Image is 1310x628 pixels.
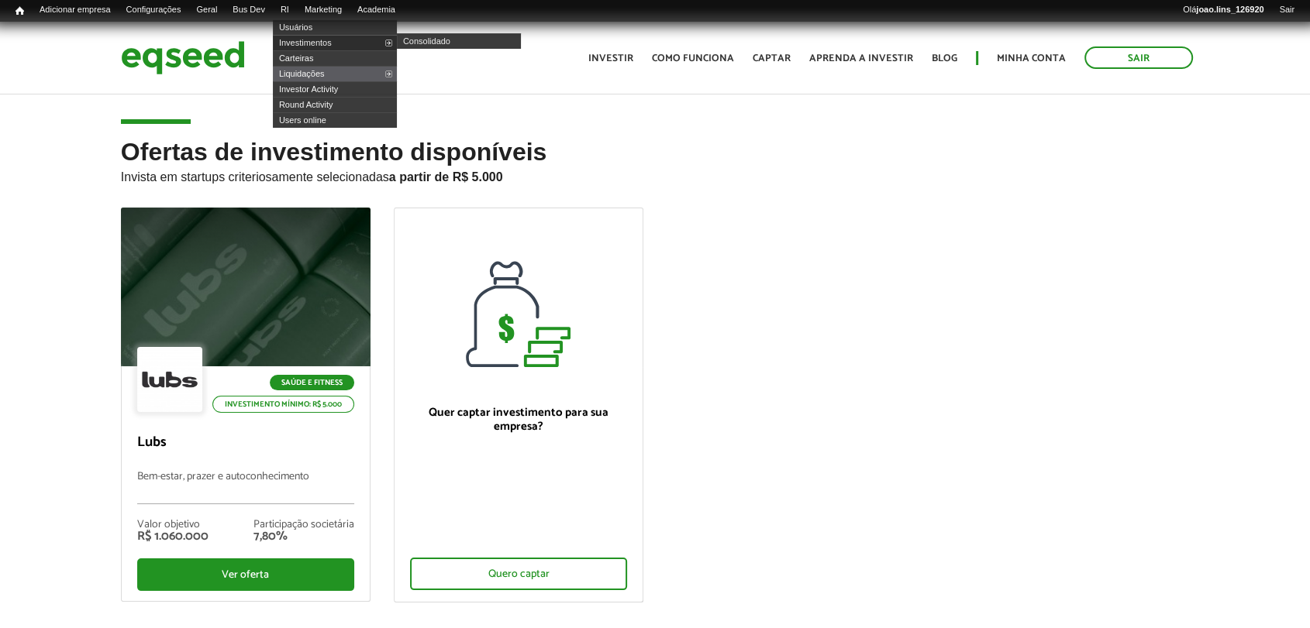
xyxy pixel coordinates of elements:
[753,53,791,63] a: Captar
[225,4,273,16] a: Bus Dev
[137,530,209,543] div: R$ 1.060.000
[16,5,24,16] span: Início
[394,208,643,602] a: Quer captar investimento para sua empresa? Quero captar
[188,4,225,16] a: Geral
[997,53,1066,63] a: Minha conta
[32,4,119,16] a: Adicionar empresa
[273,4,297,16] a: RI
[410,558,627,590] div: Quero captar
[212,396,354,413] p: Investimento mínimo: R$ 5.000
[8,4,32,19] a: Início
[1175,4,1271,16] a: Olájoao.lins_126920
[121,208,371,602] a: Saúde e Fitness Investimento mínimo: R$ 5.000 Lubs Bem-estar, prazer e autoconhecimento Valor obj...
[389,170,503,184] strong: a partir de R$ 5.000
[297,4,350,16] a: Marketing
[253,530,354,543] div: 7,80%
[273,19,397,35] a: Usuários
[1196,5,1263,14] strong: joao.lins_126920
[410,406,627,434] p: Quer captar investimento para sua empresa?
[809,53,913,63] a: Aprenda a investir
[121,37,245,78] img: EqSeed
[137,471,354,504] p: Bem-estar, prazer e autoconhecimento
[350,4,403,16] a: Academia
[652,53,734,63] a: Como funciona
[253,520,354,530] div: Participação societária
[1084,46,1193,69] a: Sair
[270,375,354,390] p: Saúde e Fitness
[119,4,189,16] a: Configurações
[137,434,354,451] p: Lubs
[121,139,1189,208] h2: Ofertas de investimento disponíveis
[932,53,957,63] a: Blog
[137,520,209,530] div: Valor objetivo
[588,53,633,63] a: Investir
[121,166,1189,184] p: Invista em startups criteriosamente selecionadas
[137,558,354,591] div: Ver oferta
[1271,4,1302,16] a: Sair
